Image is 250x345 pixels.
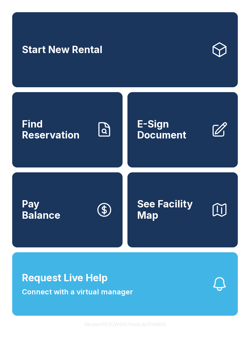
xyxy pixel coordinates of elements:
span: Find Reservation [22,119,91,141]
button: See Facility Map [127,172,238,247]
span: Start New Rental [22,44,102,56]
span: Request Live Help [22,271,108,285]
button: VersionPE2CWShLHxwLdo7nhiB05 [79,316,171,333]
span: Pay Balance [22,199,60,221]
a: Start New Rental [12,12,238,87]
span: Connect with a virtual manager [22,286,133,297]
a: PayBalance [12,172,123,247]
a: Find Reservation [12,92,123,167]
span: E-Sign Document [137,119,206,141]
a: E-Sign Document [127,92,238,167]
button: Request Live HelpConnect with a virtual manager [12,252,238,316]
span: See Facility Map [137,199,206,221]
